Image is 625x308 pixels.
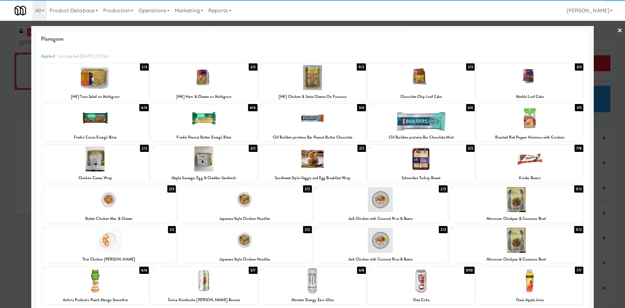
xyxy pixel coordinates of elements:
div: 12/3[HK] Tuna Salad on Multigrain [42,63,149,101]
div: 4/4 [248,104,257,111]
div: Schneiders Turkey Breast [368,174,474,182]
div: Diet Coke [368,296,475,304]
div: Freshii Cocoa Energii Bites [43,133,148,141]
div: 1 [43,63,95,69]
div: 0/2 [574,226,583,233]
div: 230/2Moroccan Chickpea & Couscous Bowl [449,226,583,263]
div: Roasted Red Pepper Hummus with Crackers [476,133,583,141]
div: 2/2 [249,145,257,152]
div: 22 [315,226,381,232]
div: Freshii Peanut Butter Energii Bites [150,133,257,141]
div: Chocolate Chip Loaf Cake [368,93,474,101]
div: 24 [43,267,95,272]
div: [HK] Chicken & Swiss Cheese On Focaccia [260,93,365,101]
div: 3/5 [575,104,583,111]
div: 83/4Clif Builders proteins Bar Peanut Butter Chocolate [259,104,366,141]
div: 7 [152,104,204,110]
div: 122/2Maple Sausage, Egg & Cheddar Sandwich [150,145,257,182]
div: 2/3 [249,63,257,71]
div: Freshii Cocoa Energii Bites [42,133,149,141]
div: 6/8 [357,267,366,274]
div: 244/4Activia Probiotic Peach Mango Smoothie [42,267,149,304]
div: Jerk Chicken with Coconut Rice & Beans [314,255,447,263]
div: 26 [260,267,312,272]
div: Tonica Kombucha [PERSON_NAME] Bounce [151,296,257,304]
div: 2/3 [439,226,447,233]
div: 3 [260,63,312,69]
div: Moroccan Chickpea & Couscous Bowl [449,215,583,223]
div: 28 [478,267,530,272]
div: 8 [260,104,312,110]
div: Activia Probiotic Peach Mango Smoothie [43,296,148,304]
div: 53/3Marble Loaf Cake [476,63,583,101]
div: Kinder Bueno [476,174,583,182]
div: 22/3[HK] Ham & Cheese on Multigrain [150,63,257,101]
div: 132/2Southwest Style Veggie and Egg Breakfast Wrap [259,145,366,182]
div: 2/2 [303,185,312,193]
div: 21 [179,226,244,232]
div: 18 [315,185,381,191]
div: 0/2 [357,63,366,71]
div: Chicken Caesar Wrap [43,174,148,182]
div: 266/8Monster Energy Zero Ultra [259,267,366,304]
div: Chicken Caesar Wrap [42,174,149,182]
div: 5 [478,63,530,69]
div: 13 [260,145,312,150]
div: 255/7Tonica Kombucha [PERSON_NAME] Bounce [150,267,257,304]
div: 162/3Butter Chicken Mac & Cheese [42,185,176,223]
div: Clif Builders proteins Bar Peanut Butter Chocolate [260,133,365,141]
div: 2 [152,63,204,69]
div: Chocolate Chip Loaf Cake [368,93,475,101]
div: Monster Energy Zero Ultra [260,296,365,304]
div: Monster Energy Zero Ultra [259,296,366,304]
div: 4/4 [139,267,148,274]
span: Applied [41,53,55,59]
div: 5/7 [249,267,257,274]
div: Clif Builders proteins Bar Chocolate Mint [368,133,474,141]
div: Marble Loaf Cake [477,93,582,101]
div: Maple Sausage, Egg & Cheddar Sandwich [151,174,257,182]
div: Moroccan Chickpea & Couscous Bowl [449,255,583,263]
div: Butter Chicken Mac & Cheese [43,215,175,223]
div: 279/10Diet Coke [368,267,475,304]
div: 25 [152,267,204,272]
span: Last applied [DATE] 2:57 pm [58,53,109,59]
div: 3/3 [466,145,475,152]
div: 9 [369,104,421,110]
div: 2/3 [167,185,176,193]
div: 2/3 [439,185,447,193]
div: Schneiders Turkey Breast [368,174,475,182]
div: 287/7Oasis Apple Juice [476,267,583,304]
div: Jerk Chicken with Coconut Rice & Beans [314,215,447,223]
div: 143/3Schneiders Turkey Breast [368,145,475,182]
div: 190/2Moroccan Chickpea & Couscous Bowl [449,185,583,223]
div: 30/2[HK] Chicken & Swiss Cheese On Focaccia [259,63,366,101]
div: 2/2 [303,226,312,233]
div: 9/10 [464,267,475,274]
div: Marble Loaf Cake [476,93,583,101]
div: 1/2 [168,226,176,233]
div: Moroccan Chickpea & Couscous Bowl [450,215,582,223]
div: Oasis Apple Juice [476,296,583,304]
div: 4/4 [139,104,148,111]
div: 23 [451,226,516,232]
div: 2/2 [140,145,148,152]
div: 6/6 [466,104,475,111]
div: 0/2 [574,185,583,193]
img: Micromart [15,5,26,16]
div: Freshii Peanut Butter Energii Bites [151,133,257,141]
div: Japanese Style Chicken Noodles [177,215,312,223]
div: Tonica Kombucha [PERSON_NAME] Bounce [150,296,257,304]
div: Kinder Bueno [477,174,582,182]
div: 7/7 [575,267,583,274]
div: [HK] Ham & Cheese on Multigrain [151,93,257,101]
div: 172/2Japanese Style Chicken Noodles [177,185,312,223]
div: Moroccan Chickpea & Couscous Bowl [450,255,582,263]
div: 74/4Freshii Peanut Butter Energii Bites [150,104,257,141]
div: Japanese Style Chicken Noodles [177,255,312,263]
div: 10 [478,104,530,110]
div: 12 [152,145,204,150]
div: 2/3 [466,63,475,71]
div: [HK] Chicken & Swiss Cheese On Focaccia [259,93,366,101]
div: Southwest Style Veggie and Egg Breakfast Wrap [260,174,365,182]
